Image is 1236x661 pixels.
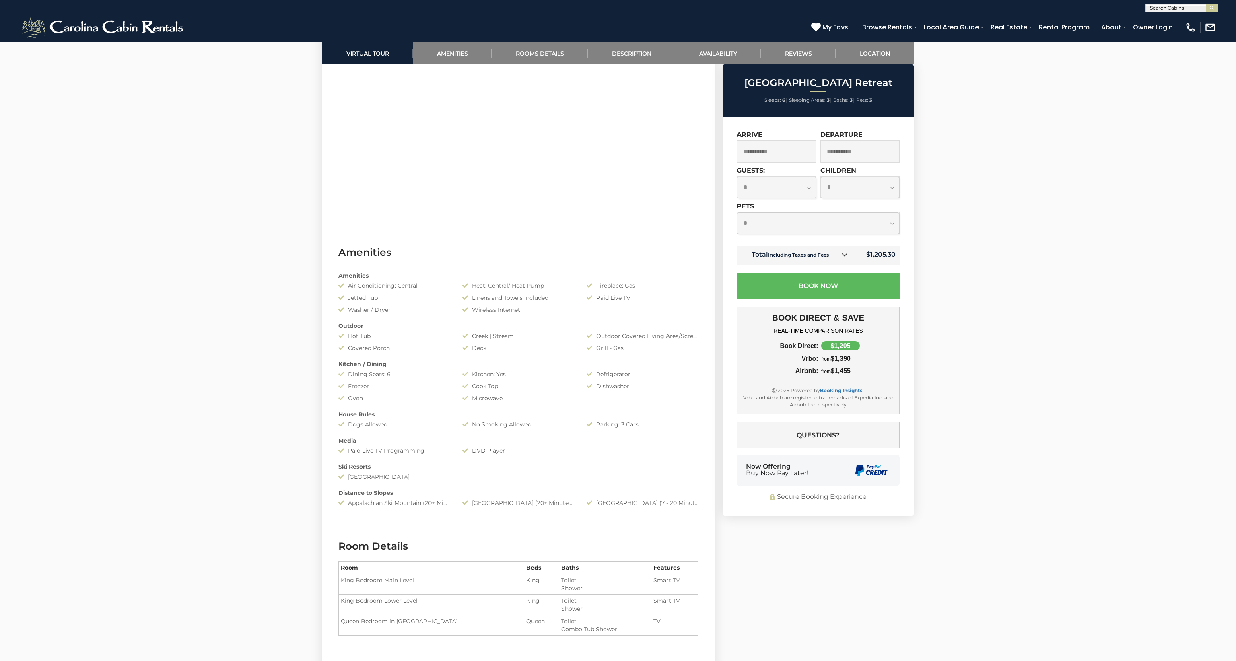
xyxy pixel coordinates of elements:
[332,294,456,302] div: Jetted Tub
[20,15,187,39] img: White-1-2.png
[743,367,818,375] div: Airbnb:
[332,410,705,418] div: House Rules
[338,245,698,259] h3: Amenities
[820,167,856,174] label: Children
[833,97,849,103] span: Baths:
[332,282,456,290] div: Air Conditioning: Central
[737,273,900,299] button: Book Now
[743,355,818,362] div: Vrbo:
[339,595,524,615] td: King Bedroom Lower Level
[332,306,456,314] div: Washer / Dryer
[332,499,456,507] div: Appalachian Ski Mountain (20+ Minute Drive)
[743,313,894,323] h3: BOOK DIRECT & SAVE
[725,78,912,88] h2: [GEOGRAPHIC_DATA] Retreat
[561,584,649,592] li: Shower
[743,342,818,350] div: Book Direct:
[818,355,894,362] div: $1,390
[338,539,698,553] h3: Room Details
[789,97,826,103] span: Sleeping Areas:
[746,463,808,476] div: Now Offering
[653,597,680,604] span: Smart TV
[761,42,836,64] a: Reviews
[743,387,894,394] div: Ⓒ 2025 Powered by
[561,576,649,584] li: Toilet
[653,618,661,625] span: TV
[1129,20,1177,34] a: Owner Login
[526,577,540,584] span: King
[332,272,705,280] div: Amenities
[987,20,1031,34] a: Real Estate
[559,562,651,574] th: Baths
[332,332,456,340] div: Hot Tub
[1205,22,1216,33] img: mail-regular-white.png
[456,447,580,455] div: DVD Player
[332,322,705,330] div: Outdoor
[332,344,456,352] div: Covered Porch
[581,370,705,378] div: Refrigerator
[561,617,649,625] li: Toilet
[581,344,705,352] div: Grill - Gas
[322,42,413,64] a: Virtual Tour
[581,499,705,507] div: [GEOGRAPHIC_DATA] (7 - 20 Minute Drive)
[456,294,580,302] div: Linens and Towels Included
[456,306,580,314] div: Wireless Internet
[561,605,649,613] li: Shower
[820,387,862,393] a: Booking Insights
[456,332,580,340] div: Creek | Stream
[822,22,848,32] span: My Favs
[653,577,680,584] span: Smart TV
[818,367,894,375] div: $1,455
[332,447,456,455] div: Paid Live TV Programming
[456,420,580,428] div: No Smoking Allowed
[581,332,705,340] div: Outdoor Covered Living Area/Screened Porch
[764,97,781,103] span: Sleeps:
[456,382,580,390] div: Cook Top
[811,22,850,33] a: My Favs
[782,97,785,103] strong: 6
[746,470,808,476] span: Buy Now Pay Later!
[768,252,829,258] small: Including Taxes and Fees
[339,574,524,595] td: King Bedroom Main Level
[561,597,649,605] li: Toilet
[854,246,900,265] td: $1,205.30
[737,422,900,448] button: Questions?
[413,42,492,64] a: Amenities
[833,95,854,105] li: |
[1097,20,1125,34] a: About
[920,20,983,34] a: Local Area Guide
[821,356,831,362] span: from
[339,615,524,636] td: Queen Bedroom in [GEOGRAPHIC_DATA]
[526,597,540,604] span: King
[581,294,705,302] div: Paid Live TV
[581,382,705,390] div: Dishwasher
[1185,22,1196,33] img: phone-regular-white.png
[737,202,754,210] label: Pets
[332,463,705,471] div: Ski Resorts
[332,382,456,390] div: Freezer
[858,20,916,34] a: Browse Rentals
[789,95,831,105] li: |
[524,562,559,574] th: Beds
[743,327,894,334] h4: REAL-TIME COMPARISON RATES
[456,499,580,507] div: [GEOGRAPHIC_DATA] (20+ Minutes Drive)
[821,369,831,374] span: from
[764,95,787,105] li: |
[743,394,894,408] div: Vrbo and Airbnb are registered trademarks of Expedia Inc. and Airbnb Inc. respectively
[526,618,545,625] span: Queen
[581,420,705,428] div: Parking: 3 Cars
[827,97,830,103] strong: 3
[737,246,854,265] td: Total
[820,131,863,138] label: Departure
[332,394,456,402] div: Oven
[332,473,456,481] div: [GEOGRAPHIC_DATA]
[1035,20,1094,34] a: Rental Program
[675,42,761,64] a: Availability
[561,625,649,633] li: Combo Tub Shower
[492,42,588,64] a: Rooms Details
[869,97,872,103] strong: 3
[588,42,675,64] a: Description
[332,360,705,368] div: Kitchen / Dining
[737,167,765,174] label: Guests:
[737,131,762,138] label: Arrive
[737,492,900,502] div: Secure Booking Experience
